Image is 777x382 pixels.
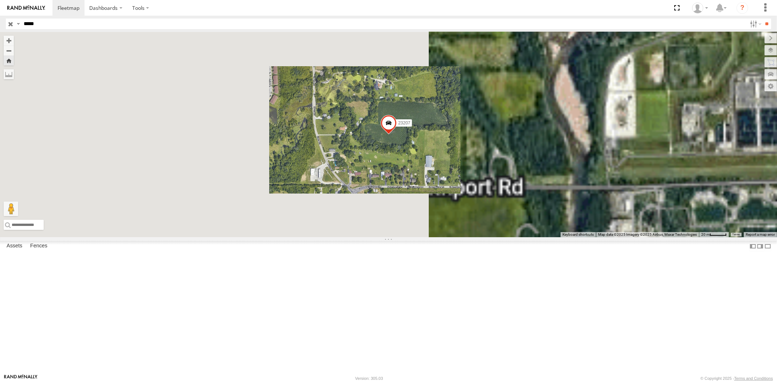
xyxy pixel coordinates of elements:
a: Report a map error [746,232,775,236]
i: ? [737,2,748,14]
label: Hide Summary Table [764,241,772,251]
img: rand-logo.svg [7,5,45,11]
button: Map Scale: 20 m per 43 pixels [699,232,729,237]
div: © Copyright 2025 - [701,376,773,381]
label: Dock Summary Table to the Left [749,241,757,251]
label: Assets [3,241,26,251]
div: Version: 305.03 [355,376,383,381]
label: Dock Summary Table to the Right [757,241,764,251]
span: 23207 [398,120,410,126]
a: Terms and Conditions [734,376,773,381]
label: Fences [27,241,51,251]
label: Search Filter Options [747,19,763,29]
a: Terms [733,233,740,236]
label: Measure [4,69,14,79]
label: Map Settings [765,81,777,91]
button: Drag Pegman onto the map to open Street View [4,202,18,216]
button: Zoom Home [4,56,14,65]
button: Zoom out [4,45,14,56]
button: Keyboard shortcuts [562,232,594,237]
div: Sardor Khadjimedov [690,3,711,13]
a: Visit our Website [4,375,38,382]
span: Map data ©2025 Imagery ©2025 Airbus, Maxar Technologies [598,232,697,236]
span: 20 m [701,232,710,236]
label: Search Query [15,19,21,29]
button: Zoom in [4,36,14,45]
